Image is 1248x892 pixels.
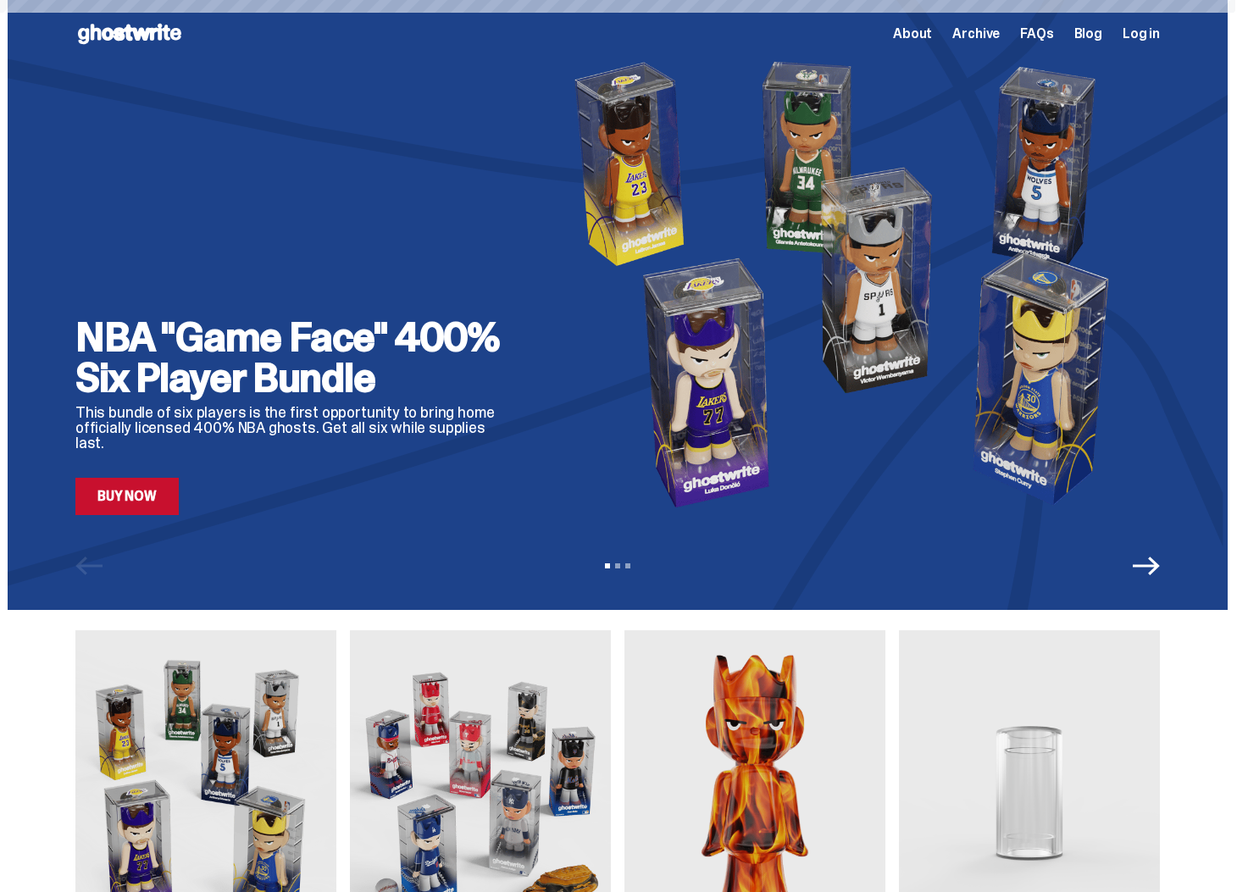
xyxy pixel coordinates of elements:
[543,53,1160,515] img: NBA "Game Face" 400% Six Player Bundle
[605,563,610,568] button: View slide 1
[75,478,179,515] a: Buy Now
[893,27,932,41] a: About
[75,405,516,451] p: This bundle of six players is the first opportunity to bring home officially licensed 400% NBA gh...
[1123,27,1160,41] a: Log in
[1133,552,1160,579] button: Next
[1020,27,1053,41] a: FAQs
[625,563,630,568] button: View slide 3
[1074,27,1102,41] a: Blog
[75,317,516,398] h2: NBA "Game Face" 400% Six Player Bundle
[952,27,1000,41] a: Archive
[615,563,620,568] button: View slide 2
